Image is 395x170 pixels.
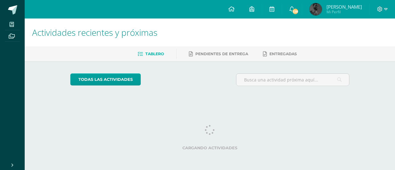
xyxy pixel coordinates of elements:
a: Entregadas [263,49,297,59]
a: Tablero [138,49,164,59]
img: e9f51ce7c47e1a1297a2fc19d4c2a69c.png [310,3,322,15]
a: todas las Actividades [70,73,141,85]
span: Pendientes de entrega [195,52,248,56]
input: Busca una actividad próxima aquí... [236,74,349,86]
label: Cargando actividades [70,146,350,150]
span: Tablero [145,52,164,56]
span: 138 [292,8,299,15]
span: Actividades recientes y próximas [32,27,157,38]
span: Entregadas [269,52,297,56]
span: Mi Perfil [326,9,362,15]
a: Pendientes de entrega [189,49,248,59]
span: [PERSON_NAME] [326,4,362,10]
